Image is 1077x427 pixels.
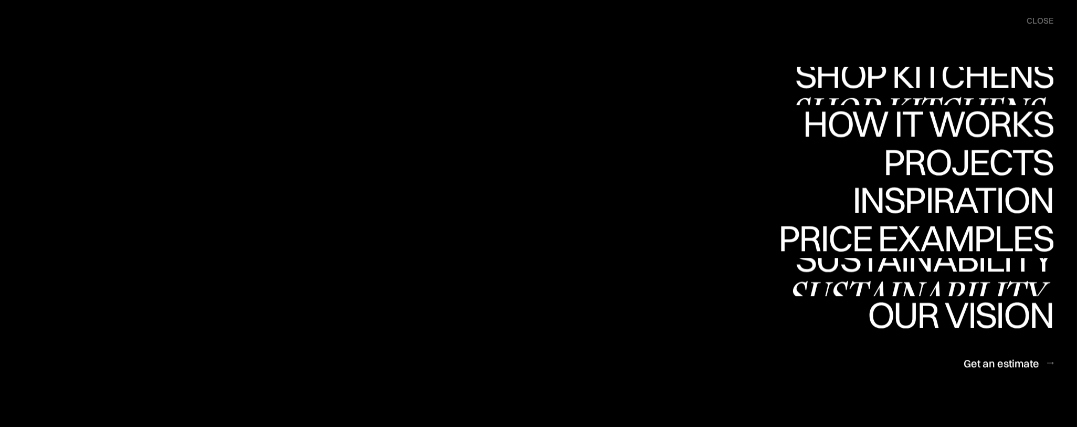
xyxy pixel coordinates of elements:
[786,240,1053,277] div: Sustainability
[859,333,1053,370] div: Our vision
[778,220,1053,257] div: Price examples
[883,143,1053,182] a: ProjectsProjects
[859,296,1053,335] a: Our visionOur vision
[838,182,1053,220] a: InspirationInspiration
[778,257,1053,294] div: Price examples
[800,142,1053,179] div: How it works
[883,143,1053,180] div: Projects
[859,296,1053,333] div: Our vision
[800,105,1053,143] a: How it worksHow it works
[883,180,1053,217] div: Projects
[964,356,1039,370] div: Get an estimate
[789,93,1053,130] div: Shop Kitchens
[789,56,1053,93] div: Shop Kitchens
[1016,11,1053,32] div: menu
[778,220,1053,258] a: Price examplesPrice examples
[838,182,1053,218] div: Inspiration
[789,67,1053,105] a: Shop KitchensShop Kitchens
[838,218,1053,255] div: Inspiration
[964,350,1053,376] a: Get an estimate
[1027,15,1053,27] div: close
[786,258,1053,296] a: SustainabilitySustainability
[786,277,1053,314] div: Sustainability
[800,105,1053,142] div: How it works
